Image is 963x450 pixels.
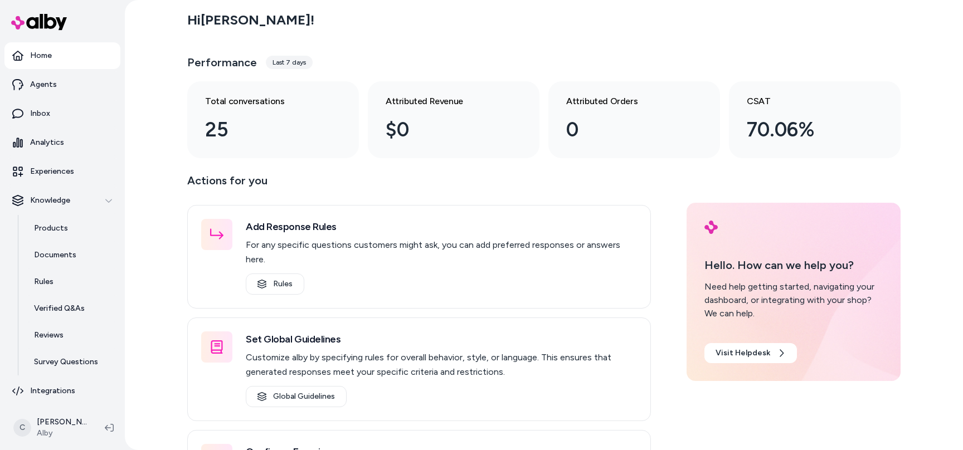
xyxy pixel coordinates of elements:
a: Inbox [4,100,120,127]
p: Hello. How can we help you? [704,257,883,273]
div: 70.06% [747,115,865,145]
p: Experiences [30,166,74,177]
h3: Set Global Guidelines [246,331,637,347]
a: Total conversations 25 [187,81,359,158]
button: Knowledge [4,187,120,214]
a: Agents [4,71,120,98]
h3: Attributed Revenue [386,95,504,108]
h3: Performance [187,55,257,70]
a: Verified Q&As [23,295,120,322]
div: $0 [386,115,504,145]
h3: CSAT [747,95,865,108]
p: Integrations [30,385,75,397]
button: C[PERSON_NAME]Alby [7,410,96,446]
a: Reviews [23,322,120,349]
p: Documents [34,250,76,261]
h3: Total conversations [205,95,323,108]
a: Attributed Orders 0 [548,81,720,158]
div: 25 [205,115,323,145]
img: alby Logo [704,221,718,234]
p: Rules [34,276,53,287]
p: Verified Q&As [34,303,85,314]
a: Products [23,215,120,242]
p: Products [34,223,68,234]
a: CSAT 70.06% [729,81,901,158]
p: [PERSON_NAME] [37,417,87,428]
div: Last 7 days [266,56,313,69]
p: Actions for you [187,172,651,198]
h3: Add Response Rules [246,219,637,234]
div: 0 [566,115,684,145]
a: Analytics [4,129,120,156]
h3: Attributed Orders [566,95,684,108]
a: Attributed Revenue $0 [368,81,539,158]
p: Home [30,50,52,61]
p: Knowledge [30,195,70,206]
p: For any specific questions customers might ask, you can add preferred responses or answers here. [246,238,637,267]
a: Global Guidelines [246,386,347,407]
p: Reviews [34,330,64,341]
a: Experiences [4,158,120,185]
h2: Hi [PERSON_NAME] ! [187,12,314,28]
a: Visit Helpdesk [704,343,797,363]
p: Inbox [30,108,50,119]
span: Alby [37,428,87,439]
a: Integrations [4,378,120,404]
div: Need help getting started, navigating your dashboard, or integrating with your shop? We can help. [704,280,883,320]
img: alby Logo [11,14,67,30]
a: Survey Questions [23,349,120,375]
p: Customize alby by specifying rules for overall behavior, style, or language. This ensures that ge... [246,350,637,379]
a: Rules [23,268,120,295]
a: Home [4,42,120,69]
p: Survey Questions [34,356,98,368]
p: Agents [30,79,57,90]
p: Analytics [30,137,64,148]
span: C [13,419,31,437]
a: Rules [246,273,304,295]
a: Documents [23,242,120,268]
